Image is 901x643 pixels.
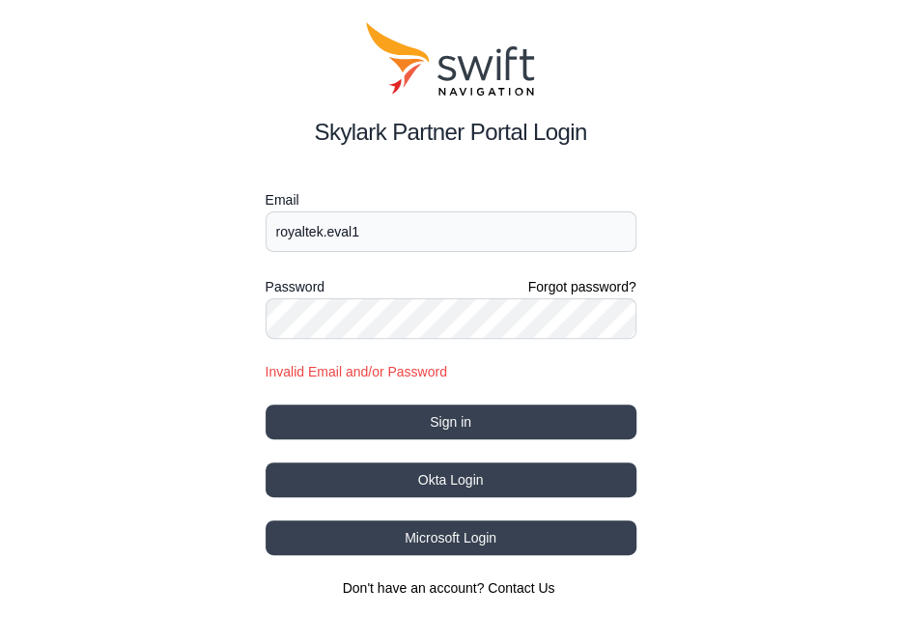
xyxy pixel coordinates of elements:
h2: Skylark Partner Portal Login [266,115,636,150]
section: Don't have an account? [266,578,636,598]
button: Microsoft Login [266,520,636,555]
button: Sign in [266,405,636,439]
a: Forgot password? [527,277,635,296]
a: Contact Us [488,580,554,596]
label: Password [266,275,324,298]
button: Okta Login [266,462,636,497]
div: Invalid Email and/or Password [266,362,636,381]
label: Email [266,188,636,211]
